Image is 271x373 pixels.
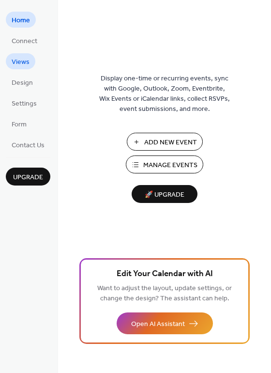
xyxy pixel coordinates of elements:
span: Design [12,78,33,88]
span: Views [12,57,30,67]
button: Open AI Assistant [117,312,213,334]
span: Want to adjust the layout, update settings, or change the design? The assistant can help. [97,282,232,305]
span: Form [12,120,27,130]
span: Display one-time or recurring events, sync with Google, Outlook, Zoom, Eventbrite, Wix Events or ... [99,74,230,114]
a: Form [6,116,32,132]
a: Views [6,53,35,69]
span: Home [12,16,30,26]
span: Add New Event [144,138,197,148]
a: Settings [6,95,43,111]
span: Manage Events [143,160,197,171]
span: Upgrade [13,172,43,183]
span: Contact Us [12,140,45,151]
a: Contact Us [6,137,50,153]
span: Connect [12,36,37,47]
span: Open AI Assistant [131,319,185,329]
a: Connect [6,32,43,48]
button: 🚀 Upgrade [132,185,197,203]
a: Home [6,12,36,28]
span: Settings [12,99,37,109]
button: Upgrade [6,168,50,186]
button: Manage Events [126,155,203,173]
a: Design [6,74,39,90]
button: Add New Event [127,133,203,151]
span: 🚀 Upgrade [137,188,192,202]
span: Edit Your Calendar with AI [117,267,213,281]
